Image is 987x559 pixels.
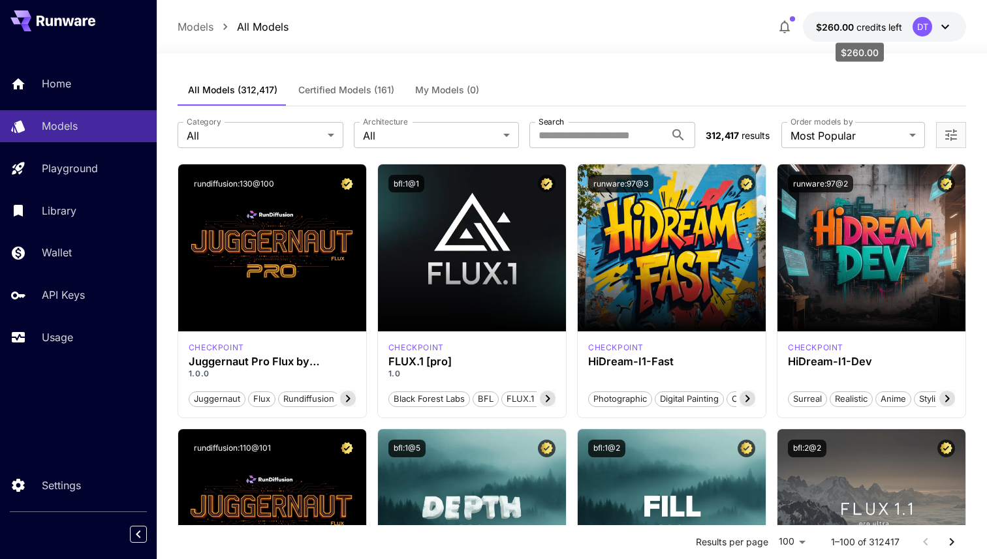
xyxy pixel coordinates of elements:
[187,116,221,127] label: Category
[791,128,904,144] span: Most Popular
[538,175,556,192] button: Certified Model – Vetted for best performance and includes a commercial license.
[588,342,644,354] p: checkpoint
[248,390,275,407] button: flux
[727,390,777,407] button: Cinematic
[788,440,826,457] button: bfl:2@2
[388,342,444,354] div: fluxpro
[189,342,244,354] p: checkpoint
[388,390,470,407] button: Black Forest Labs
[42,329,73,345] p: Usage
[939,529,965,555] button: Go to next page
[788,175,853,192] button: runware:97@2
[388,342,444,354] p: checkpoint
[189,440,276,457] button: rundiffusion:110@101
[588,342,644,354] div: HiDream Fast
[42,245,72,260] p: Wallet
[655,393,723,406] span: Digital Painting
[189,393,245,406] span: juggernaut
[363,116,407,127] label: Architecture
[338,440,356,457] button: Certified Model – Vetted for best performance and includes a commercial license.
[278,390,339,407] button: rundiffusion
[178,19,213,35] a: Models
[130,526,147,543] button: Collapse sidebar
[875,390,911,407] button: Anime
[937,175,955,192] button: Certified Model – Vetted for best performance and includes a commercial license.
[816,22,856,33] span: $260.00
[502,393,561,406] span: FLUX.1 [pro]
[788,342,843,354] div: HiDream Dev
[788,342,843,354] p: checkpoint
[473,393,498,406] span: BFL
[788,390,827,407] button: Surreal
[388,175,424,192] button: bfl:1@1
[836,43,884,62] div: $260.00
[189,368,356,380] p: 1.0.0
[388,368,556,380] p: 1.0
[588,355,755,368] h3: HiDream-I1-Fast
[788,355,955,368] h3: HiDream-I1-Dev
[188,84,277,96] span: All Models (312,417)
[876,393,911,406] span: Anime
[539,116,564,127] label: Search
[178,19,289,35] nav: breadcrumb
[298,84,394,96] span: Certified Models (161)
[473,390,499,407] button: BFL
[913,17,932,37] div: DT
[42,118,78,134] p: Models
[249,393,275,406] span: flux
[588,390,652,407] button: Photographic
[774,532,810,551] div: 100
[915,393,955,406] span: Stylized
[42,477,81,493] p: Settings
[189,175,279,192] button: rundiffusion:130@100
[589,393,651,406] span: Photographic
[742,130,770,141] span: results
[830,390,873,407] button: Realistic
[42,203,76,219] p: Library
[538,440,556,457] button: Certified Model – Vetted for best performance and includes a commercial license.
[388,440,426,457] button: bfl:1@5
[338,175,356,192] button: Certified Model – Vetted for best performance and includes a commercial license.
[816,20,902,34] div: $260.00
[655,390,724,407] button: Digital Painting
[831,536,900,549] p: 1–100 of 312417
[389,393,469,406] span: Black Forest Labs
[388,355,556,368] h3: FLUX.1 [pro]
[415,84,479,96] span: My Models (0)
[696,536,768,549] p: Results per page
[856,22,902,33] span: credits left
[937,440,955,457] button: Certified Model – Vetted for best performance and includes a commercial license.
[363,128,499,144] span: All
[42,287,85,303] p: API Keys
[42,76,71,91] p: Home
[943,127,959,144] button: Open more filters
[706,130,739,141] span: 312,417
[237,19,289,35] a: All Models
[914,390,956,407] button: Stylized
[830,393,872,406] span: Realistic
[189,342,244,354] div: FLUX.1 D
[189,390,245,407] button: juggernaut
[501,390,562,407] button: FLUX.1 [pro]
[789,393,826,406] span: Surreal
[189,355,356,368] h3: Juggernaut Pro Flux by RunDiffusion
[279,393,339,406] span: rundiffusion
[738,175,755,192] button: Certified Model – Vetted for best performance and includes a commercial license.
[187,128,322,144] span: All
[791,116,853,127] label: Order models by
[140,522,157,546] div: Collapse sidebar
[727,393,776,406] span: Cinematic
[588,440,625,457] button: bfl:1@2
[42,160,98,176] p: Playground
[588,175,653,192] button: runware:97@3
[738,440,755,457] button: Certified Model – Vetted for best performance and includes a commercial license.
[803,12,966,42] button: $260.00DT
